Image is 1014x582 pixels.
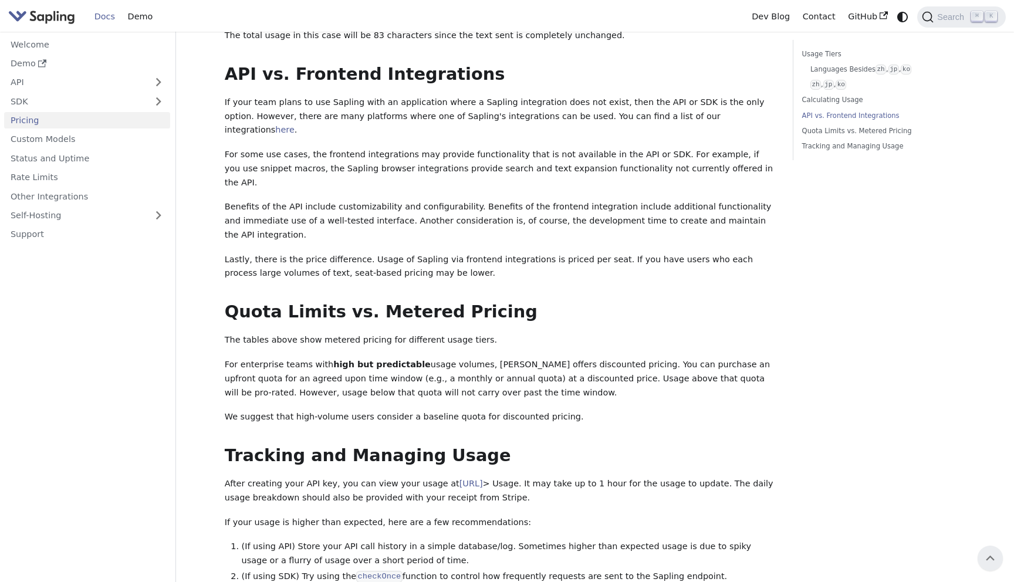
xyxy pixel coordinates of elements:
a: Quota Limits vs. Metered Pricing [802,126,961,137]
span: Search [934,12,971,22]
p: For some use cases, the frontend integrations may provide functionality that is not available in ... [225,148,776,190]
p: Benefits of the API include customizability and configurability. Benefits of the frontend integra... [225,200,776,242]
kbd: ⌘ [971,11,983,22]
a: Self-Hosting [4,207,170,224]
a: Demo [4,55,170,72]
code: jp [888,65,899,75]
h2: Tracking and Managing Usage [225,445,776,466]
a: Custom Models [4,131,170,148]
strong: high but predictable [333,360,431,369]
button: Expand sidebar category 'API' [147,74,170,91]
code: ko [836,80,846,90]
a: Rate Limits [4,169,170,186]
a: Welcome [4,36,170,53]
a: API [4,74,147,91]
a: Usage Tiers [802,49,961,60]
p: We suggest that high-volume users consider a baseline quota for discounted pricing. [225,410,776,424]
p: The tables above show metered pricing for different usage tiers. [225,333,776,347]
a: here [275,125,294,134]
code: jp [823,80,834,90]
code: zh [876,65,886,75]
a: Status and Uptime [4,150,170,167]
a: Dev Blog [745,8,796,26]
a: checkOnce [356,571,403,581]
a: Docs [88,8,121,26]
p: After creating your API key, you can view your usage at > Usage. It may take up to 1 hour for the... [225,477,776,505]
button: Scroll back to top [978,546,1003,571]
a: Demo [121,8,159,26]
p: If your team plans to use Sapling with an application where a Sapling integration does not exist,... [225,96,776,137]
a: zh,jp,ko [810,79,957,90]
a: Support [4,226,170,243]
p: The total usage in this case will be 83 characters since the text sent is completely unchanged. [225,29,776,43]
img: Sapling.ai [8,8,75,25]
a: Tracking and Managing Usage [802,141,961,152]
li: (If using API) Store your API call history in a simple database/log. Sometimes higher than expect... [242,540,776,568]
button: Switch between dark and light mode (currently system mode) [894,8,911,25]
p: For enterprise teams with usage volumes, [PERSON_NAME] offers discounted pricing. You can purchas... [225,358,776,400]
a: GitHub [841,8,894,26]
kbd: K [985,11,997,22]
h2: API vs. Frontend Integrations [225,64,776,85]
code: ko [901,65,911,75]
a: [URL] [459,479,483,488]
a: Contact [796,8,842,26]
p: If your usage is higher than expected, here are a few recommendations: [225,516,776,530]
button: Expand sidebar category 'SDK' [147,93,170,110]
a: Pricing [4,112,170,129]
a: Sapling.ai [8,8,79,25]
button: Search (Command+K) [917,6,1005,28]
a: SDK [4,93,147,110]
h2: Quota Limits vs. Metered Pricing [225,302,776,323]
p: Lastly, there is the price difference. Usage of Sapling via frontend integrations is priced per s... [225,253,776,281]
a: Other Integrations [4,188,170,205]
a: Calculating Usage [802,94,961,106]
a: API vs. Frontend Integrations [802,110,961,121]
code: zh [810,80,821,90]
a: Languages Besideszh,jp,ko [810,64,957,75]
